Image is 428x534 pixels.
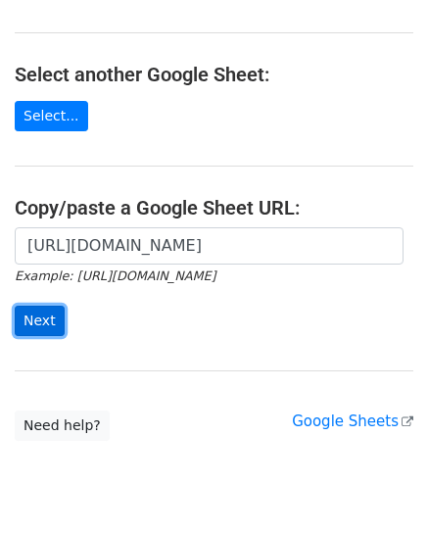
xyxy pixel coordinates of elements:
[15,306,65,336] input: Next
[15,268,215,283] small: Example: [URL][DOMAIN_NAME]
[15,63,413,86] h4: Select another Google Sheet:
[15,196,413,219] h4: Copy/paste a Google Sheet URL:
[15,227,404,265] input: Paste your Google Sheet URL here
[15,101,88,131] a: Select...
[15,411,110,441] a: Need help?
[292,413,413,430] a: Google Sheets
[330,440,428,534] iframe: Chat Widget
